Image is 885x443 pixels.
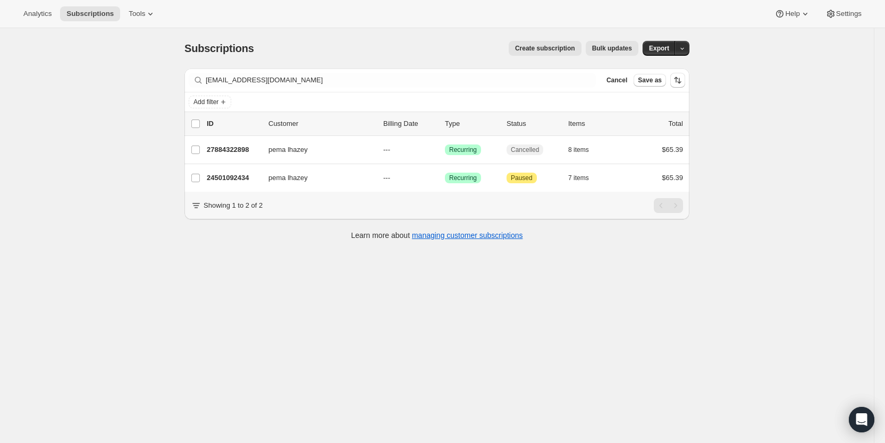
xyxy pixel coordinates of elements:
[60,6,120,21] button: Subscriptions
[638,76,662,84] span: Save as
[207,173,260,183] p: 24501092434
[193,98,218,106] span: Add filter
[207,118,683,129] div: IDCustomerBilling DateTypeStatusItemsTotal
[662,146,683,154] span: $65.39
[568,118,621,129] div: Items
[184,42,254,54] span: Subscriptions
[268,144,308,155] span: pema lhazey
[189,96,231,108] button: Add filter
[586,41,638,56] button: Bulk updates
[23,10,52,18] span: Analytics
[768,6,816,21] button: Help
[17,6,58,21] button: Analytics
[606,76,627,84] span: Cancel
[268,173,308,183] span: pema lhazey
[507,118,560,129] p: Status
[649,44,669,53] span: Export
[785,10,799,18] span: Help
[568,142,601,157] button: 8 items
[207,118,260,129] p: ID
[511,174,533,182] span: Paused
[568,146,589,154] span: 8 items
[511,146,539,154] span: Cancelled
[836,10,862,18] span: Settings
[351,230,523,241] p: Learn more about
[206,73,596,88] input: Filter subscribers
[592,44,632,53] span: Bulk updates
[849,407,874,432] div: Open Intercom Messenger
[449,146,477,154] span: Recurring
[204,200,263,211] p: Showing 1 to 2 of 2
[643,41,676,56] button: Export
[129,10,145,18] span: Tools
[509,41,581,56] button: Create subscription
[207,171,683,185] div: 24501092434pema lhazey---SuccessRecurringAttentionPaused7 items$65.39
[262,169,368,186] button: pema lhazey
[568,174,589,182] span: 7 items
[383,118,436,129] p: Billing Date
[602,74,631,87] button: Cancel
[634,74,666,87] button: Save as
[568,171,601,185] button: 7 items
[207,142,683,157] div: 27884322898pema lhazey---SuccessRecurringCancelled8 items$65.39
[207,144,260,155] p: 27884322898
[383,174,390,182] span: ---
[654,198,683,213] nav: Pagination
[662,174,683,182] span: $65.39
[670,73,685,88] button: Sort the results
[122,6,162,21] button: Tools
[66,10,114,18] span: Subscriptions
[445,118,498,129] div: Type
[449,174,477,182] span: Recurring
[268,118,375,129] p: Customer
[262,141,368,158] button: pema lhazey
[669,118,683,129] p: Total
[383,146,390,154] span: ---
[412,231,523,240] a: managing customer subscriptions
[515,44,575,53] span: Create subscription
[819,6,868,21] button: Settings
